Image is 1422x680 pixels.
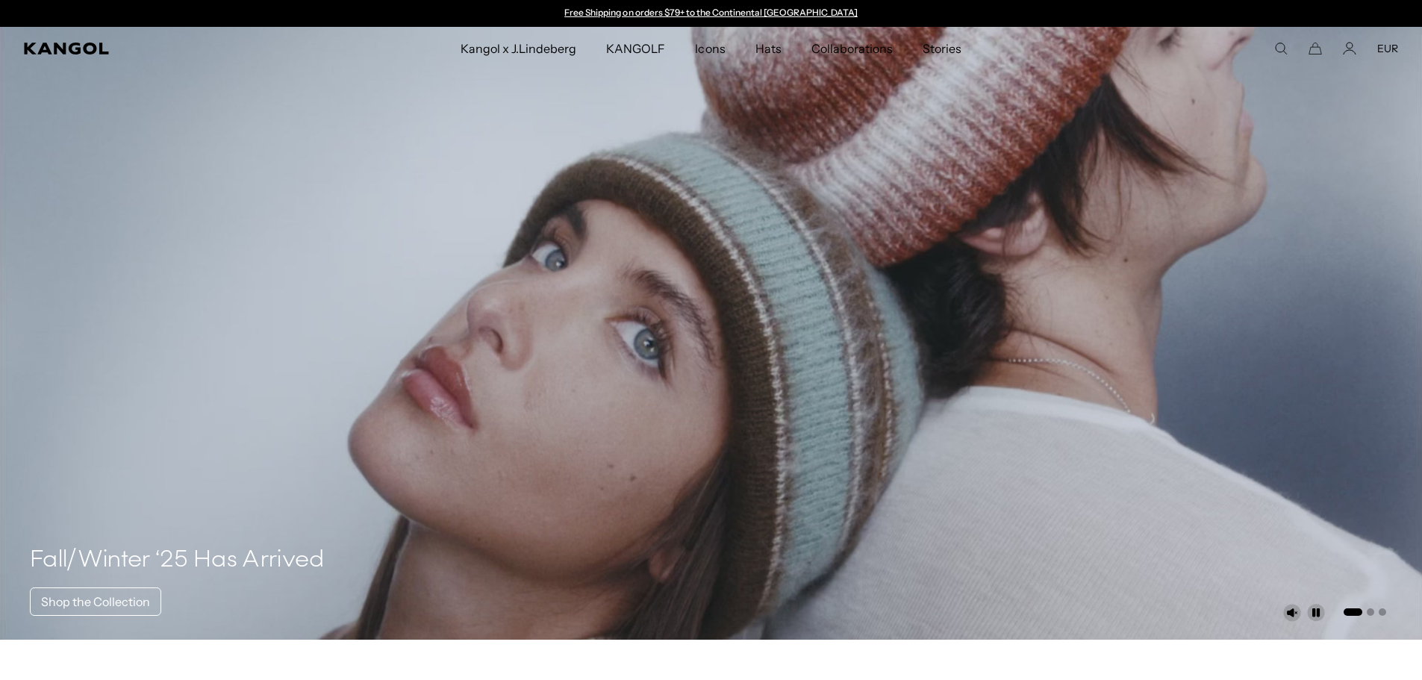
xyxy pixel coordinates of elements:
a: KANGOLF [591,27,680,70]
a: Stories [908,27,976,70]
div: 1 of 2 [558,7,865,19]
div: Announcement [558,7,865,19]
button: Go to slide 3 [1379,608,1386,616]
summary: Search here [1274,42,1288,55]
slideshow-component: Announcement bar [558,7,865,19]
button: Pause [1307,604,1325,622]
ul: Select a slide to show [1342,605,1386,617]
span: Stories [923,27,961,70]
span: Icons [695,27,725,70]
h4: Fall/Winter ‘25 Has Arrived [30,546,325,575]
span: Kangol x J.Lindeberg [461,27,577,70]
button: Go to slide 1 [1344,608,1362,616]
span: Collaborations [811,27,893,70]
a: Kangol x J.Lindeberg [446,27,592,70]
button: EUR [1377,42,1398,55]
span: KANGOLF [606,27,665,70]
a: Hats [740,27,796,70]
a: Collaborations [796,27,908,70]
button: Unmute [1283,604,1301,622]
a: Kangol [24,43,305,54]
a: Free Shipping on orders $79+ to the Continental [GEOGRAPHIC_DATA] [564,7,858,18]
a: Shop the Collection [30,587,161,616]
span: Hats [755,27,782,70]
a: Icons [680,27,740,70]
button: Cart [1309,42,1322,55]
a: Account [1343,42,1356,55]
button: Go to slide 2 [1367,608,1374,616]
